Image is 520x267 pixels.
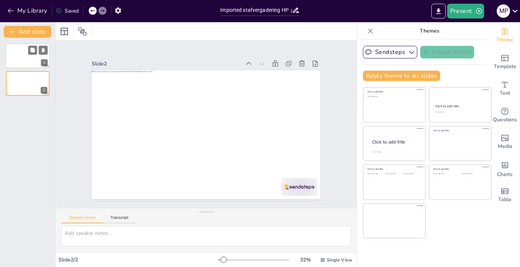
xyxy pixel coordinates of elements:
[41,87,47,94] div: 2
[39,45,48,54] button: Delete Slide
[498,196,511,204] span: Table
[363,46,417,58] button: Sendsteps
[58,256,218,263] div: Slide 2 / 2
[433,168,486,170] div: Click to add title
[493,116,517,124] span: Questions
[496,36,513,44] span: Theme
[125,19,264,86] div: Slide 2
[367,90,420,93] div: Click to add title
[363,71,440,81] button: Apply theme to all slides
[490,155,520,182] div: Add charts and graphs
[433,173,456,175] div: Click to add text
[367,168,420,170] div: Click to add title
[220,5,292,16] input: Insert title
[490,102,520,129] div: Get real-time input from your audience
[28,45,37,54] button: Duplicate Slide
[404,173,420,175] div: Click to add text
[327,257,352,263] span: Single View
[435,111,484,113] div: Click to add text
[433,129,486,132] div: Click to add title
[6,5,50,17] button: My Library
[490,75,520,102] div: Add text boxes
[6,43,50,68] div: 1
[490,129,520,155] div: Add images, graphics, shapes or video
[500,89,510,97] span: Text
[498,142,512,151] span: Media
[58,26,70,37] div: Layout
[490,22,520,49] div: Change the overall theme
[367,96,420,98] div: Click to add text
[296,256,314,263] div: 32 %
[78,27,87,36] span: Position
[431,4,446,18] button: Export to PowerPoint
[490,49,520,75] div: Add ready made slides
[420,46,474,58] button: Create theme
[4,26,51,38] button: Add slide
[372,151,419,153] div: Click to add body
[490,182,520,209] div: Add a table
[56,7,79,14] div: Saved
[367,173,384,175] div: Click to add text
[447,4,484,18] button: Present
[435,104,485,108] div: Click to add title
[372,139,419,145] div: Click to add title
[376,22,483,40] p: Themes
[462,173,485,175] div: Click to add text
[497,170,513,179] span: Charts
[385,173,402,175] div: Click to add text
[41,60,48,66] div: 1
[61,215,103,223] button: Speaker Notes
[103,215,136,223] button: Transcript
[497,4,510,18] button: M P
[6,71,50,95] div: 2
[494,62,516,71] span: Template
